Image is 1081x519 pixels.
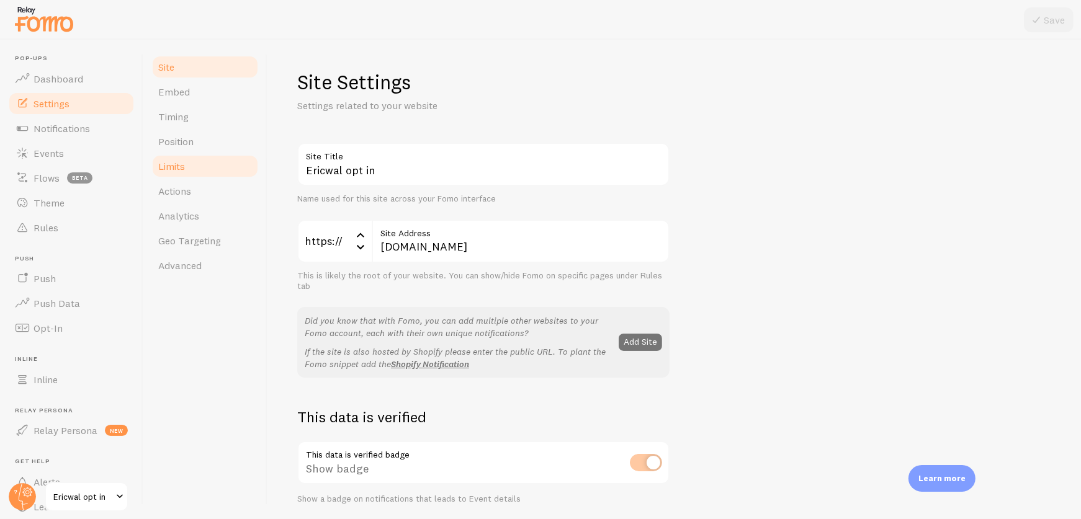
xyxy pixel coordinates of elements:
span: Ericwal opt in [53,489,112,504]
span: Events [34,147,64,159]
span: Advanced [158,259,202,272]
label: Site Title [297,143,670,164]
span: Flows [34,172,60,184]
a: Push Data [7,291,135,316]
a: Actions [151,179,259,203]
span: Settings [34,97,70,110]
div: https:// [297,220,372,263]
a: Alerts [7,469,135,494]
button: Add Site [619,334,662,351]
p: If the site is also hosted by Shopify please enter the public URL. To plant the Fomo snippet add the [305,345,611,370]
span: Relay Persona [34,424,97,437]
span: Geo Targeting [158,234,221,247]
span: Push Data [34,297,80,309]
a: Ericwal opt in [45,482,128,512]
span: Limits [158,160,185,172]
a: Site [151,55,259,79]
span: beta [67,172,92,184]
a: Flows beta [7,166,135,190]
span: Push [15,255,135,263]
span: Get Help [15,458,135,466]
span: Analytics [158,210,199,222]
input: myhonestcompany.com [372,220,670,263]
span: Opt-In [34,322,63,334]
a: Geo Targeting [151,228,259,253]
a: Push [7,266,135,291]
a: Dashboard [7,66,135,91]
a: Advanced [151,253,259,278]
div: Learn more [908,465,976,492]
div: This is likely the root of your website. You can show/hide Fomo on specific pages under Rules tab [297,270,670,292]
p: Learn more [918,472,966,484]
p: Did you know that with Fomo, you can add multiple other websites to your Fomo account, each with ... [305,314,611,339]
a: Rules [7,215,135,240]
a: Relay Persona new [7,418,135,443]
span: Inline [34,373,58,386]
span: Alerts [34,476,60,488]
a: Events [7,141,135,166]
a: Analytics [151,203,259,228]
p: Settings related to your website [297,99,595,113]
span: Embed [158,86,190,98]
a: Opt-In [7,316,135,340]
span: Theme [34,197,65,209]
span: Site [158,61,174,73]
span: Actions [158,185,191,197]
span: Notifications [34,122,90,135]
a: Limits [151,154,259,179]
span: Relay Persona [15,407,135,415]
span: new [105,425,128,436]
a: Inline [7,367,135,392]
a: Notifications [7,116,135,141]
a: Position [151,129,259,154]
img: fomo-relay-logo-orange.svg [13,3,75,35]
span: Rules [34,221,58,234]
a: Embed [151,79,259,104]
a: Timing [151,104,259,129]
span: Position [158,135,194,148]
label: Site Address [372,220,670,241]
div: Name used for this site across your Fomo interface [297,193,670,205]
h2: This data is verified [297,407,670,427]
a: Settings [7,91,135,116]
a: Theme [7,190,135,215]
span: Timing [158,110,189,123]
span: Pop-ups [15,55,135,63]
span: Push [34,272,56,285]
a: Shopify Notification [391,358,469,370]
h1: Site Settings [297,69,670,95]
span: Dashboard [34,73,83,85]
span: Inline [15,355,135,363]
